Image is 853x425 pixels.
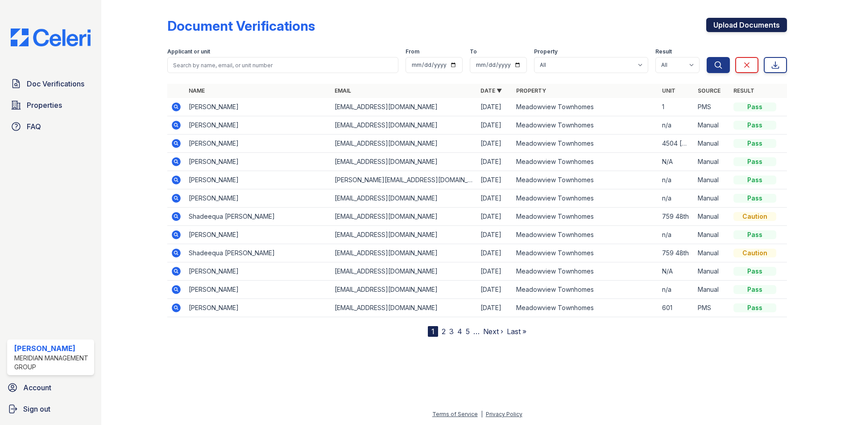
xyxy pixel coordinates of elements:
td: [PERSON_NAME] [185,189,331,208]
td: [DATE] [477,262,513,281]
div: Meridian Management Group [14,354,91,372]
td: 759 48th [658,208,694,226]
div: Caution [733,212,776,221]
td: N/A [658,153,694,171]
a: Properties [7,96,94,114]
a: Last » [507,327,526,336]
div: Pass [733,139,776,148]
td: Manual [694,244,730,262]
td: 759 48th [658,244,694,262]
td: Manual [694,281,730,299]
td: [EMAIL_ADDRESS][DOMAIN_NAME] [331,208,477,226]
a: 2 [442,327,446,336]
span: Doc Verifications [27,78,84,89]
td: Manual [694,208,730,226]
td: Meadowview Townhomes [513,226,658,244]
div: [PERSON_NAME] [14,343,91,354]
td: [PERSON_NAME] [185,226,331,244]
a: Account [4,379,98,396]
div: Pass [733,303,776,312]
td: n/a [658,116,694,135]
td: [DATE] [477,244,513,262]
td: Meadowview Townhomes [513,244,658,262]
div: Pass [733,102,776,111]
td: [DATE] [477,189,513,208]
td: [DATE] [477,116,513,135]
a: Doc Verifications [7,75,94,93]
td: n/a [658,281,694,299]
a: 5 [466,327,470,336]
label: Result [655,48,672,55]
a: 4 [457,327,462,336]
td: [PERSON_NAME] [185,116,331,135]
td: n/a [658,171,694,189]
td: [DATE] [477,171,513,189]
td: Meadowview Townhomes [513,135,658,153]
td: PMS [694,98,730,116]
div: Pass [733,230,776,239]
a: Name [189,87,205,94]
td: [EMAIL_ADDRESS][DOMAIN_NAME] [331,116,477,135]
a: FAQ [7,118,94,135]
label: To [470,48,477,55]
div: Pass [733,267,776,276]
td: [PERSON_NAME] [185,135,331,153]
span: Properties [27,100,62,110]
td: Meadowview Townhomes [513,262,658,281]
a: Date ▼ [480,87,502,94]
td: N/A [658,262,694,281]
a: Sign out [4,400,98,418]
td: 1 [658,98,694,116]
td: [DATE] [477,226,513,244]
td: Meadowview Townhomes [513,208,658,226]
td: n/a [658,226,694,244]
td: Manual [694,153,730,171]
span: FAQ [27,121,41,132]
td: Manual [694,135,730,153]
div: Pass [733,157,776,166]
td: [PERSON_NAME][EMAIL_ADDRESS][DOMAIN_NAME] [331,171,477,189]
td: Manual [694,226,730,244]
td: Meadowview Townhomes [513,116,658,135]
td: [EMAIL_ADDRESS][DOMAIN_NAME] [331,281,477,299]
div: Pass [733,285,776,294]
td: [PERSON_NAME] [185,281,331,299]
td: Manual [694,116,730,135]
td: Meadowview Townhomes [513,171,658,189]
td: [EMAIL_ADDRESS][DOMAIN_NAME] [331,153,477,171]
td: [EMAIL_ADDRESS][DOMAIN_NAME] [331,189,477,208]
a: Unit [662,87,675,94]
td: [DATE] [477,281,513,299]
a: Terms of Service [432,411,478,417]
a: Privacy Policy [486,411,522,417]
td: [DATE] [477,98,513,116]
div: Pass [733,176,776,184]
td: [DATE] [477,208,513,226]
td: [PERSON_NAME] [185,299,331,317]
td: Meadowview Townhomes [513,299,658,317]
a: Next › [483,327,503,336]
label: From [406,48,419,55]
td: [EMAIL_ADDRESS][DOMAIN_NAME] [331,98,477,116]
span: … [473,326,480,337]
td: Meadowview Townhomes [513,153,658,171]
td: n/a [658,189,694,208]
td: Manual [694,171,730,189]
td: [EMAIL_ADDRESS][DOMAIN_NAME] [331,135,477,153]
a: Source [698,87,720,94]
div: 1 [428,326,438,337]
td: [PERSON_NAME] [185,98,331,116]
div: Caution [733,249,776,257]
div: Document Verifications [167,18,315,34]
td: Shadeequa [PERSON_NAME] [185,208,331,226]
span: Account [23,382,51,393]
td: [EMAIL_ADDRESS][DOMAIN_NAME] [331,299,477,317]
td: [DATE] [477,153,513,171]
input: Search by name, email, or unit number [167,57,398,73]
td: [PERSON_NAME] [185,171,331,189]
td: Manual [694,262,730,281]
td: [EMAIL_ADDRESS][DOMAIN_NAME] [331,226,477,244]
a: Email [335,87,351,94]
td: Meadowview Townhomes [513,189,658,208]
